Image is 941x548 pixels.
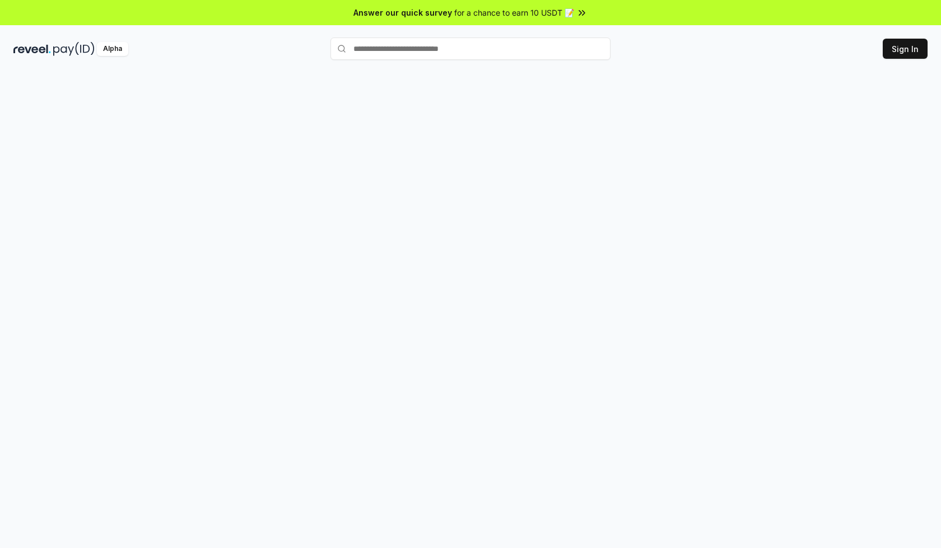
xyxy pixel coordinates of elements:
[353,7,452,18] span: Answer our quick survey
[13,42,51,56] img: reveel_dark
[883,39,928,59] button: Sign In
[97,42,128,56] div: Alpha
[454,7,574,18] span: for a chance to earn 10 USDT 📝
[53,42,95,56] img: pay_id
